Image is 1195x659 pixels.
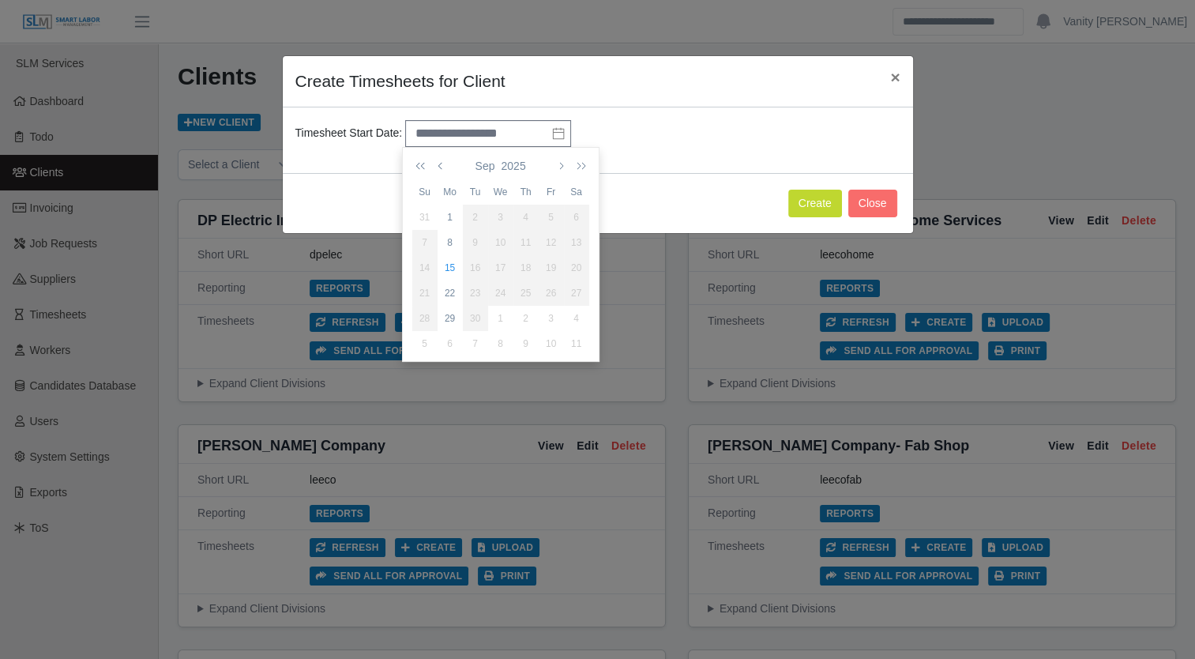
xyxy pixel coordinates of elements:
[463,337,488,351] div: 7
[463,210,488,224] div: 2
[539,337,564,351] div: 10
[564,311,589,326] div: 4
[438,205,463,230] td: 2025-09-01
[498,153,528,179] button: 2025
[463,281,488,306] td: 2025-09-23
[539,286,564,300] div: 26
[539,331,564,356] td: 2025-10-10
[438,311,463,326] div: 29
[438,331,463,356] td: 2025-10-06
[412,306,438,331] td: 2025-09-28
[463,230,488,255] td: 2025-09-09
[488,281,513,306] td: 2025-09-24
[877,56,912,98] button: Close
[295,69,505,94] h4: Create Timesheets for Client
[412,337,438,351] div: 5
[488,286,513,300] div: 24
[438,255,463,281] td: 2025-09-15
[564,337,589,351] div: 11
[890,68,900,86] span: ×
[848,190,897,217] button: Close
[488,235,513,250] div: 10
[513,230,539,255] td: 2025-09-11
[513,311,539,326] div: 2
[513,286,539,300] div: 25
[463,331,488,356] td: 2025-10-07
[438,230,463,255] td: 2025-09-08
[539,230,564,255] td: 2025-09-12
[564,230,589,255] td: 2025-09-13
[295,125,403,141] label: Timesheet Start Date:
[564,331,589,356] td: 2025-10-11
[412,311,438,326] div: 28
[513,261,539,275] div: 18
[513,281,539,306] td: 2025-09-25
[513,205,539,230] td: 2025-09-04
[438,235,463,250] div: 8
[463,255,488,281] td: 2025-09-16
[513,306,539,331] td: 2025-10-02
[412,331,438,356] td: 2025-10-05
[472,153,498,179] button: Sep
[463,235,488,250] div: 9
[513,337,539,351] div: 9
[438,286,463,300] div: 22
[463,179,488,205] th: Tu
[513,255,539,281] td: 2025-09-18
[412,235,438,250] div: 7
[539,306,564,331] td: 2025-10-03
[539,281,564,306] td: 2025-09-26
[438,306,463,331] td: 2025-09-29
[539,205,564,230] td: 2025-09-05
[564,205,589,230] td: 2025-09-06
[564,179,589,205] th: Sa
[438,261,463,275] div: 15
[463,205,488,230] td: 2025-09-02
[412,230,438,255] td: 2025-09-07
[488,230,513,255] td: 2025-09-10
[513,210,539,224] div: 4
[564,210,589,224] div: 6
[412,205,438,230] td: 2025-08-31
[412,255,438,281] td: 2025-09-14
[463,311,488,326] div: 30
[438,337,463,351] div: 6
[513,331,539,356] td: 2025-10-09
[488,179,513,205] th: We
[513,235,539,250] div: 11
[564,281,589,306] td: 2025-09-27
[412,281,438,306] td: 2025-09-21
[539,235,564,250] div: 12
[412,210,438,224] div: 31
[513,179,539,205] th: Th
[488,255,513,281] td: 2025-09-17
[412,261,438,275] div: 14
[488,210,513,224] div: 3
[488,261,513,275] div: 17
[412,179,438,205] th: Su
[488,205,513,230] td: 2025-09-03
[488,306,513,331] td: 2025-10-01
[438,210,463,224] div: 1
[564,286,589,300] div: 27
[463,306,488,331] td: 2025-09-30
[564,261,589,275] div: 20
[412,286,438,300] div: 21
[564,235,589,250] div: 13
[564,306,589,331] td: 2025-10-04
[788,190,842,217] button: Create
[488,337,513,351] div: 8
[488,311,513,326] div: 1
[539,311,564,326] div: 3
[438,179,463,205] th: Mo
[438,281,463,306] td: 2025-09-22
[539,179,564,205] th: Fr
[539,210,564,224] div: 5
[539,261,564,275] div: 19
[463,286,488,300] div: 23
[539,255,564,281] td: 2025-09-19
[463,261,488,275] div: 16
[564,255,589,281] td: 2025-09-20
[488,331,513,356] td: 2025-10-08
